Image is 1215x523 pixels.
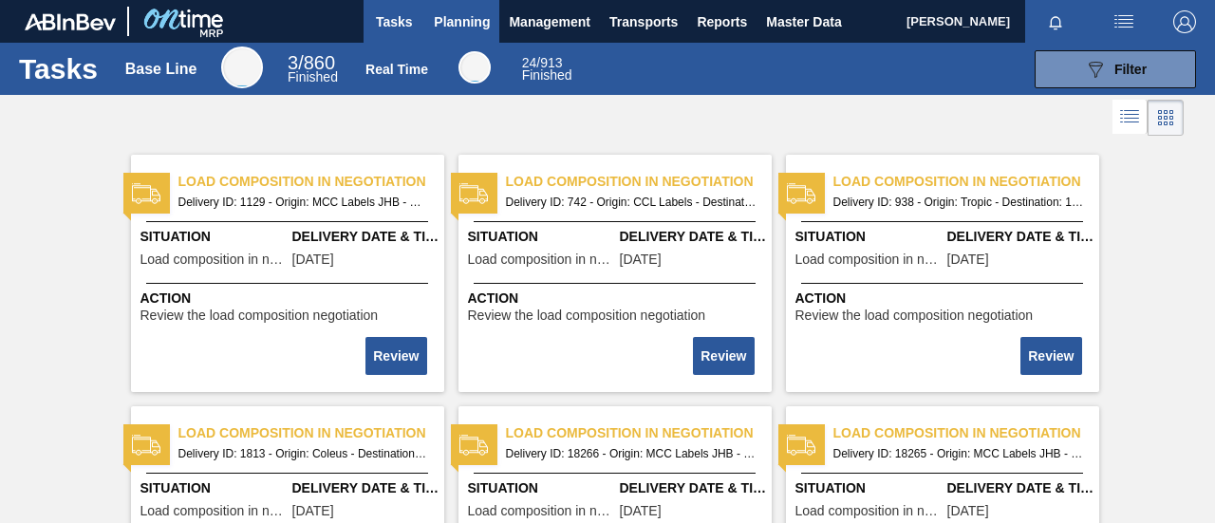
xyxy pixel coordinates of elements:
div: Real Time [458,51,491,84]
div: Base Line [125,61,197,78]
img: status [459,431,488,459]
span: / 860 [288,52,335,73]
span: Action [795,289,1094,308]
span: Delivery ID: 1813 - Origin: Coleus - Destination: 1SD [178,443,429,464]
span: Load composition in negotiation [140,504,288,518]
div: List Vision [1112,100,1148,136]
span: Finished [288,69,338,84]
span: Reports [697,10,747,33]
span: 03/13/2023, [947,252,989,267]
span: 06/02/2023, [292,504,334,518]
span: Delivery ID: 742 - Origin: CCL Labels - Destination: 1SD [506,192,757,213]
span: Filter [1114,62,1147,77]
img: status [787,431,815,459]
button: Review [1020,337,1081,375]
span: Delivery ID: 18265 - Origin: MCC Labels JHB - Destination: 1SD [833,443,1084,464]
span: Load composition in negotiation [178,172,444,192]
span: Load composition in negotiation [140,252,288,267]
span: Management [509,10,590,33]
h1: Tasks [19,58,98,80]
span: Review the load composition negotiation [140,308,379,323]
span: Situation [140,478,288,498]
span: Situation [468,227,615,247]
span: Delivery ID: 18266 - Origin: MCC Labels JHB - Destination: 1SD [506,443,757,464]
span: Delivery Date & Time [620,478,767,498]
span: Situation [468,478,615,498]
img: status [459,179,488,208]
div: Complete task: 2189022 [367,335,428,377]
span: Planning [434,10,490,33]
span: Load composition in negotiation [468,252,615,267]
img: status [787,179,815,208]
span: Review the load composition negotiation [468,308,706,323]
div: Real Time [522,57,572,82]
button: Notifications [1025,9,1086,35]
div: Real Time [365,62,428,77]
span: Transports [609,10,678,33]
div: Complete task: 2189024 [1022,335,1083,377]
button: Review [365,337,426,375]
span: Tasks [373,10,415,33]
span: 08/16/2025, [947,504,989,518]
span: Delivery Date & Time [620,227,767,247]
span: 24 [522,55,537,70]
span: Review the load composition negotiation [795,308,1034,323]
span: Load composition in negotiation [833,172,1099,192]
span: 08/20/2025, [620,504,662,518]
img: status [132,179,160,208]
span: Load composition in negotiation [795,504,943,518]
span: Master Data [766,10,841,33]
img: Logout [1173,10,1196,33]
span: 03/31/2023, [292,252,334,267]
div: Base Line [288,55,338,84]
span: Load composition in negotiation [178,423,444,443]
span: Delivery Date & Time [947,227,1094,247]
span: Situation [795,227,943,247]
button: Review [693,337,754,375]
span: Load composition in negotiation [506,172,772,192]
span: Action [468,289,767,308]
span: Situation [140,227,288,247]
span: Load composition in negotiation [506,423,772,443]
span: Action [140,289,439,308]
span: Load composition in negotiation [795,252,943,267]
span: Delivery ID: 938 - Origin: Tropic - Destination: 1SD [833,192,1084,213]
span: Delivery Date & Time [292,227,439,247]
span: Situation [795,478,943,498]
button: Filter [1035,50,1196,88]
span: Delivery Date & Time [292,478,439,498]
div: Card Vision [1148,100,1184,136]
div: Base Line [221,47,263,88]
div: Complete task: 2189023 [695,335,756,377]
span: Load composition in negotiation [468,504,615,518]
img: status [132,431,160,459]
span: 3 [288,52,298,73]
span: 01/27/2023, [620,252,662,267]
span: Load composition in negotiation [833,423,1099,443]
span: / 913 [522,55,563,70]
span: Delivery ID: 1129 - Origin: MCC Labels JHB - Destination: 1SD [178,192,429,213]
span: Delivery Date & Time [947,478,1094,498]
img: userActions [1112,10,1135,33]
span: Finished [522,67,572,83]
img: TNhmsLtSVTkK8tSr43FrP2fwEKptu5GPRR3wAAAABJRU5ErkJggg== [25,13,116,30]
